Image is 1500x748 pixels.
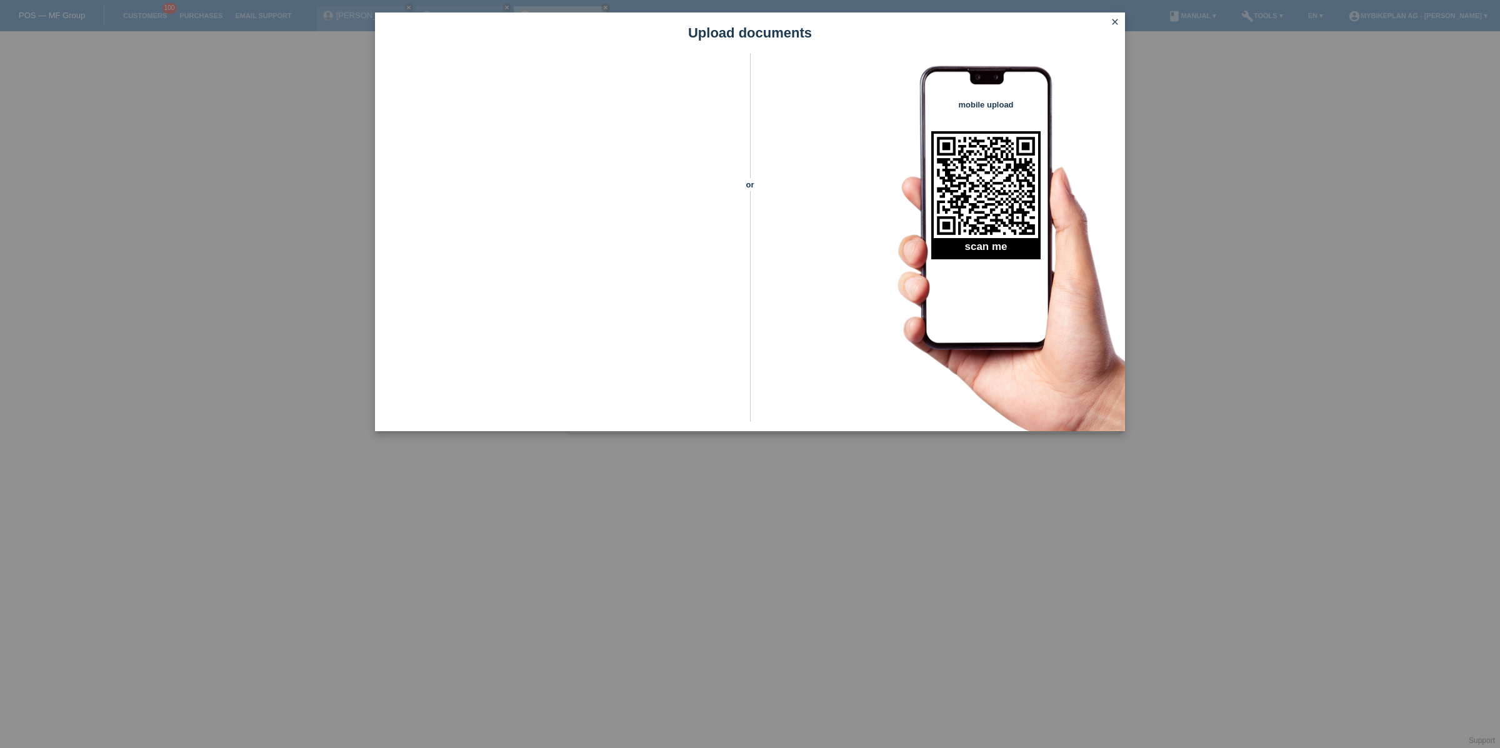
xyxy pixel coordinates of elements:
i: close [1110,17,1120,27]
h1: Upload documents [375,25,1125,41]
h2: scan me [931,241,1041,259]
h4: mobile upload [931,100,1041,109]
span: or [728,178,772,191]
iframe: Upload [394,84,728,397]
a: close [1107,16,1123,30]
